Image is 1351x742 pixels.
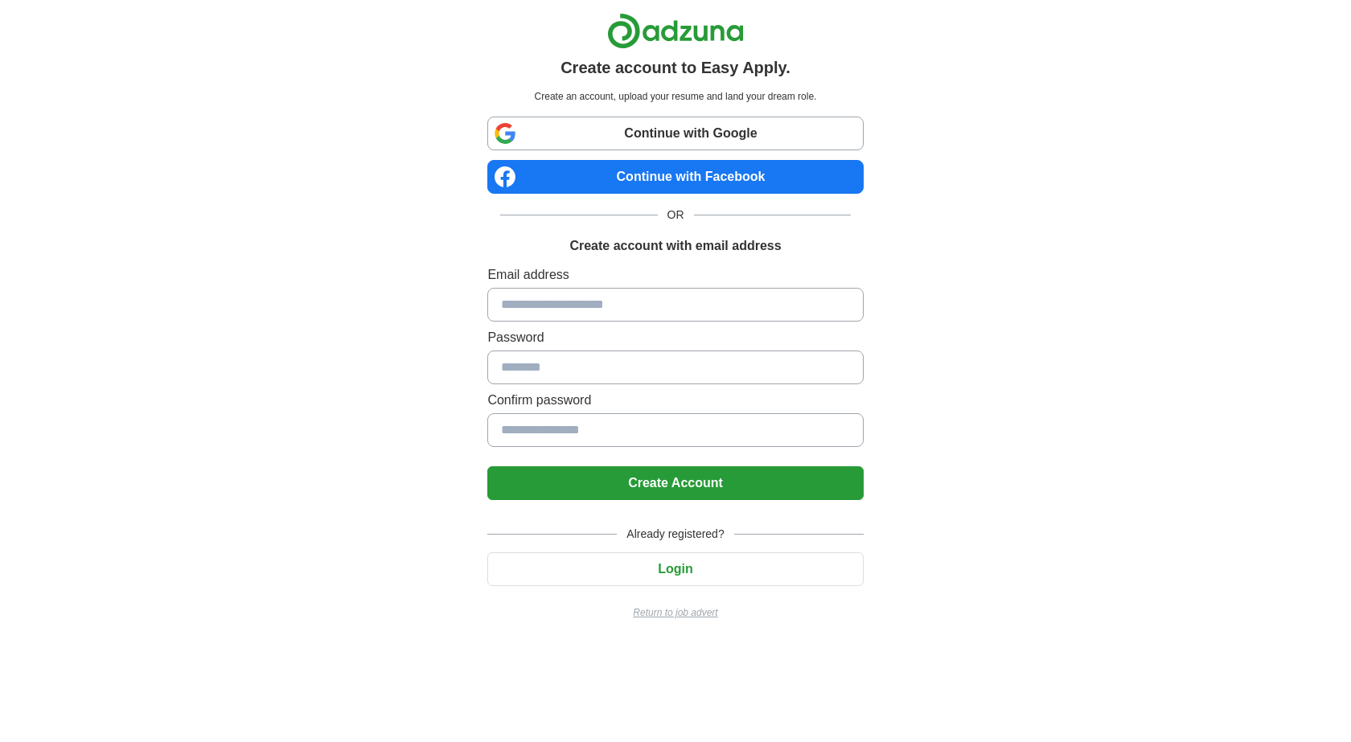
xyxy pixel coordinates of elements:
a: Continue with Facebook [487,160,863,194]
label: Confirm password [487,391,863,410]
span: OR [658,207,694,223]
label: Email address [487,265,863,285]
button: Login [487,552,863,586]
img: Adzuna logo [607,13,744,49]
h1: Create account with email address [569,236,781,256]
span: Already registered? [617,526,733,543]
a: Continue with Google [487,117,863,150]
label: Password [487,328,863,347]
p: Create an account, upload your resume and land your dream role. [491,89,860,104]
a: Return to job advert [487,605,863,620]
button: Create Account [487,466,863,500]
h1: Create account to Easy Apply. [561,55,790,80]
a: Login [487,562,863,576]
